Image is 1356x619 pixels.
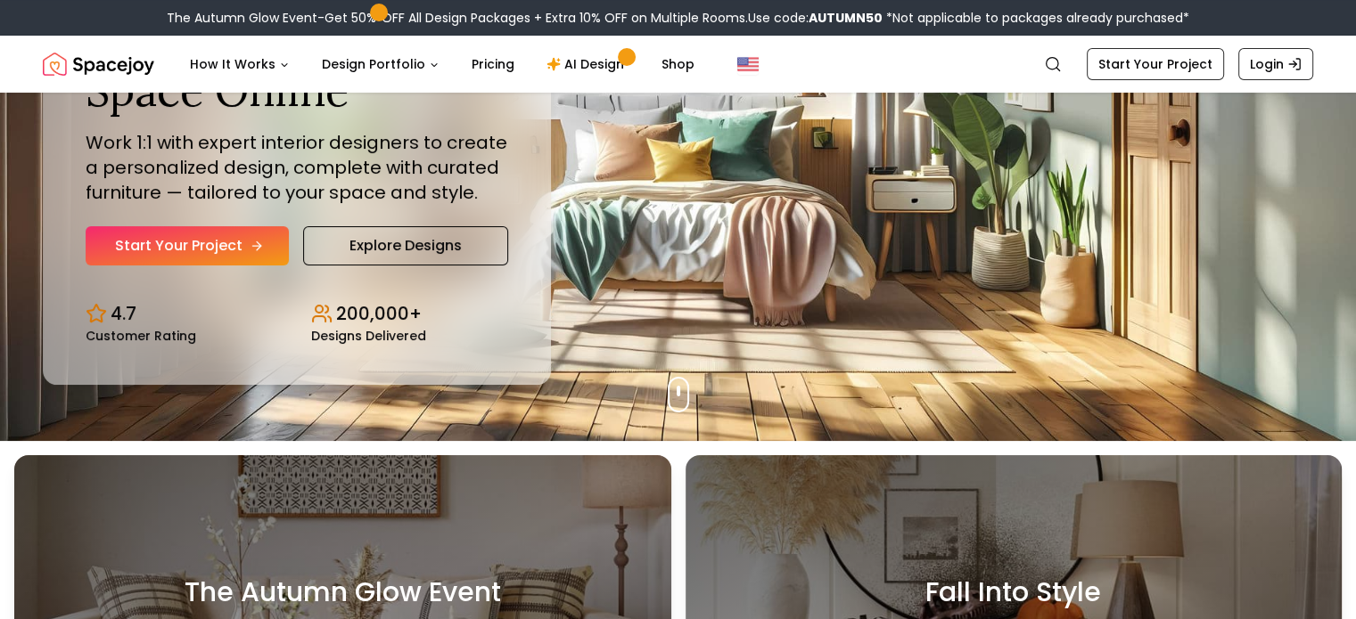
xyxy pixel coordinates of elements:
a: Start Your Project [86,226,289,265]
b: AUTUMN50 [809,9,883,27]
a: Shop [647,46,709,82]
img: United States [737,53,759,75]
a: Spacejoy [43,46,154,82]
div: Design stats [86,287,508,342]
nav: Global [43,36,1313,93]
p: Work 1:1 with expert interior designers to create a personalized design, complete with curated fu... [86,130,508,205]
a: Start Your Project [1087,48,1224,80]
button: How It Works [176,46,304,82]
small: Customer Rating [86,330,196,342]
h3: The Autumn Glow Event [185,576,501,608]
button: Design Portfolio [308,46,454,82]
a: Explore Designs [303,226,508,265]
div: The Autumn Glow Event-Get 50% OFF All Design Packages + Extra 10% OFF on Multiple Rooms. [167,9,1189,27]
span: *Not applicable to packages already purchased* [883,9,1189,27]
h3: Fall Into Style [925,576,1101,608]
a: Login [1238,48,1313,80]
small: Designs Delivered [311,330,426,342]
a: Pricing [457,46,529,82]
nav: Main [176,46,709,82]
p: 4.7 [111,301,136,326]
h1: Design Your Dream Space Online [86,13,508,116]
img: Spacejoy Logo [43,46,154,82]
a: AI Design [532,46,644,82]
span: Use code: [748,9,883,27]
p: 200,000+ [336,301,422,326]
